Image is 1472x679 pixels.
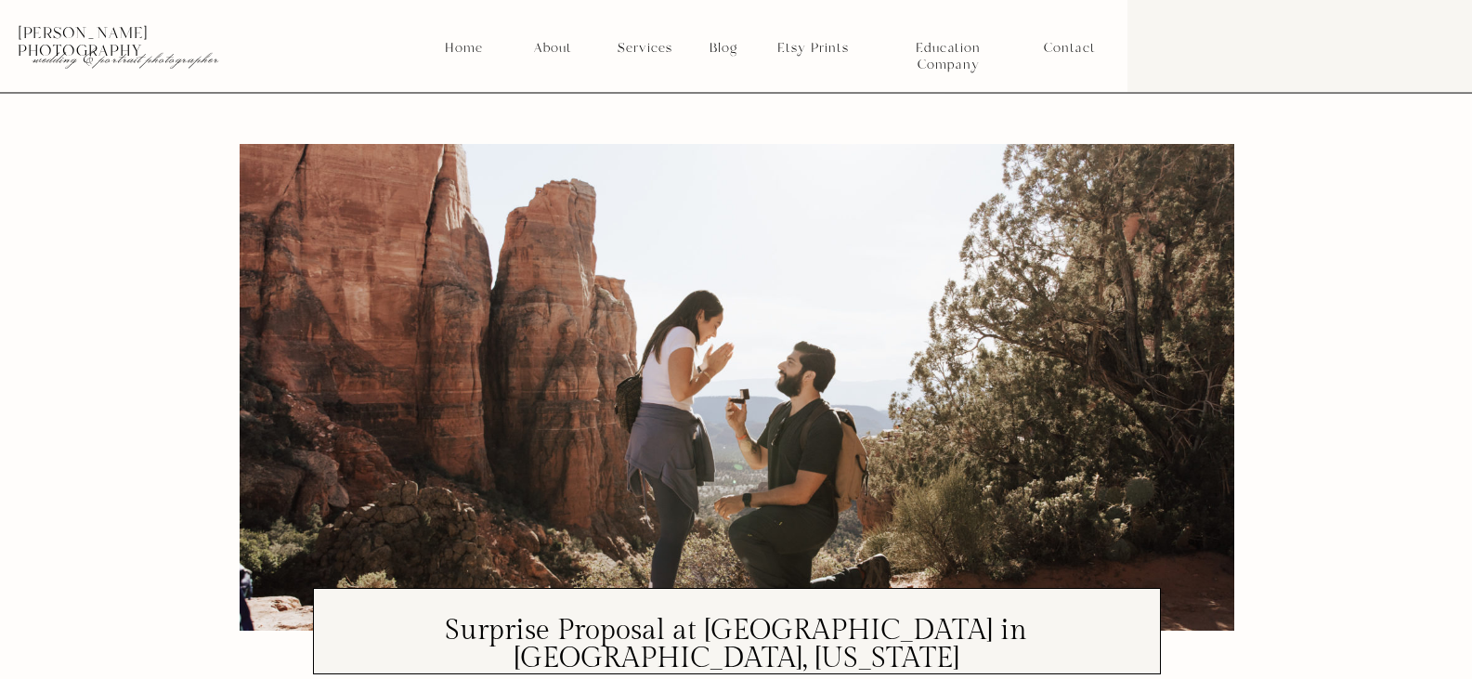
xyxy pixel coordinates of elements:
p: wedding & portrait photographer [33,49,228,68]
a: Etsy Prints [770,40,855,57]
a: Services [610,40,679,57]
img: Surprise proposal at Cathedral Rock in Sedona, Arizona during golden hour [240,144,1234,631]
h1: Surprise Proposal at [GEOGRAPHIC_DATA] in [GEOGRAPHIC_DATA], [US_STATE] [327,617,1146,666]
a: Education Company [884,40,1012,57]
a: Contact [1044,40,1095,57]
a: Home [444,40,484,57]
a: About [528,40,576,57]
p: [PERSON_NAME] photography [18,25,267,42]
a: Blog [703,40,744,57]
